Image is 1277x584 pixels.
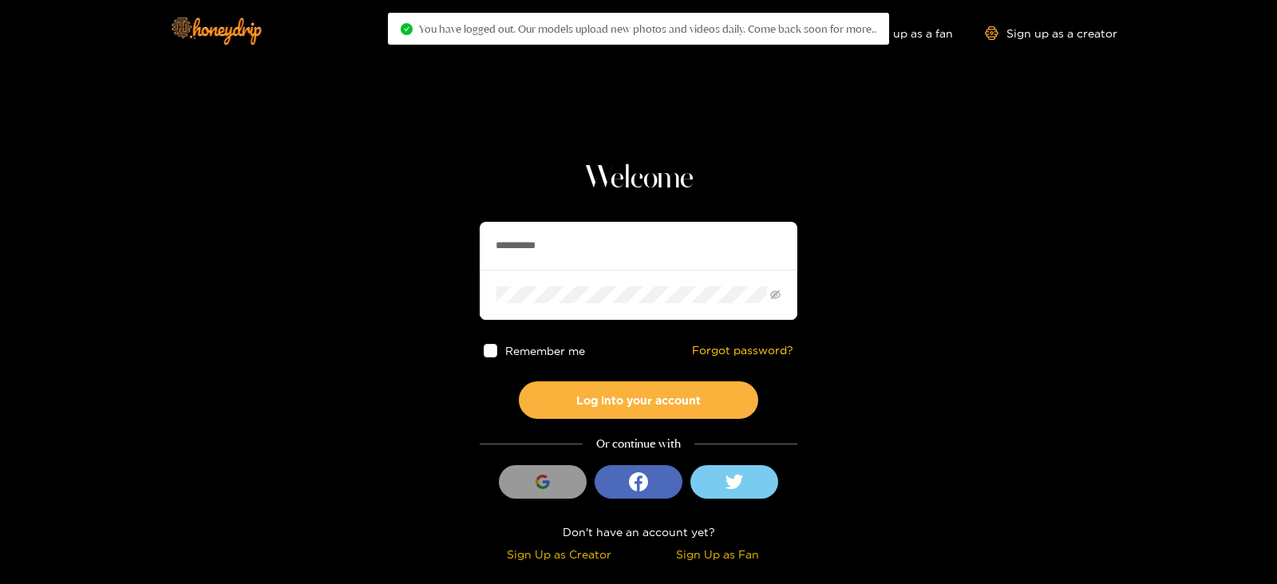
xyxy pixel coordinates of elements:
[480,160,797,198] h1: Welcome
[519,381,758,419] button: Log into your account
[692,344,793,357] a: Forgot password?
[642,545,793,563] div: Sign Up as Fan
[985,26,1117,40] a: Sign up as a creator
[770,290,781,300] span: eye-invisible
[480,523,797,541] div: Don't have an account yet?
[505,345,585,357] span: Remember me
[480,435,797,453] div: Or continue with
[419,22,876,35] span: You have logged out. Our models upload new photos and videos daily. Come back soon for more..
[484,545,635,563] div: Sign Up as Creator
[401,23,413,35] span: check-circle
[844,26,953,40] a: Sign up as a fan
